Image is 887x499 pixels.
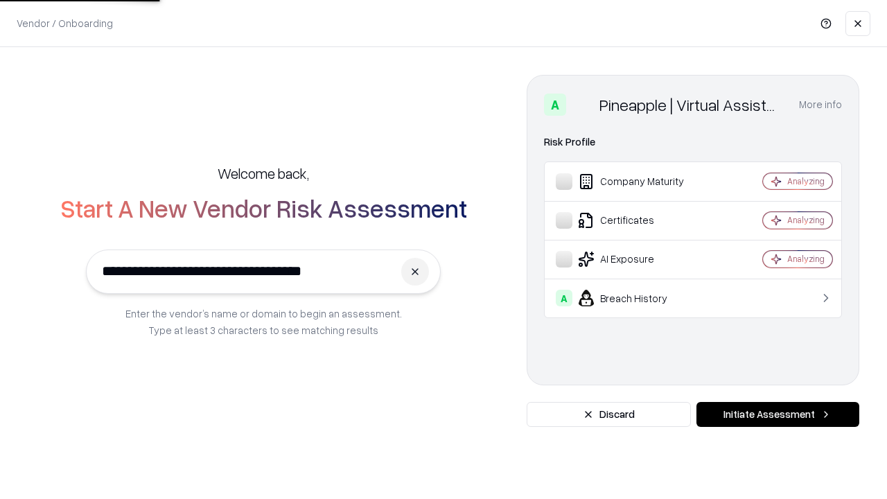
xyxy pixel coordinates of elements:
[556,251,721,268] div: AI Exposure
[17,16,113,30] p: Vendor / Onboarding
[787,253,825,265] div: Analyzing
[527,402,691,427] button: Discard
[556,290,572,306] div: A
[218,164,309,183] h5: Welcome back,
[60,194,467,222] h2: Start A New Vendor Risk Assessment
[696,402,859,427] button: Initiate Assessment
[787,175,825,187] div: Analyzing
[599,94,782,116] div: Pineapple | Virtual Assistant Agency
[544,134,842,150] div: Risk Profile
[556,212,721,229] div: Certificates
[799,92,842,117] button: More info
[787,214,825,226] div: Analyzing
[556,173,721,190] div: Company Maturity
[544,94,566,116] div: A
[125,305,402,338] p: Enter the vendor’s name or domain to begin an assessment. Type at least 3 characters to see match...
[572,94,594,116] img: Pineapple | Virtual Assistant Agency
[556,290,721,306] div: Breach History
